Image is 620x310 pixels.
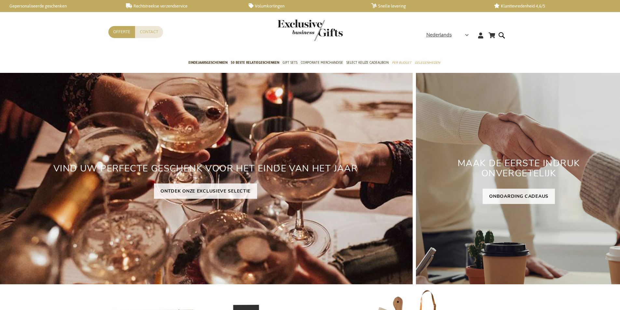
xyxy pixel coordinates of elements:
[126,3,238,9] a: Rechtstreekse verzendservice
[282,55,297,71] a: Gift Sets
[301,55,343,71] a: Corporate Merchandise
[415,59,440,66] span: Gelegenheden
[135,26,163,38] a: Contact
[301,59,343,66] span: Corporate Merchandise
[346,55,389,71] a: Select Keuze Cadeaubon
[188,59,227,66] span: Eindejaarsgeschenken
[392,55,411,71] a: Per Budget
[154,183,257,199] a: ONTDEK ONZE EXCLUSIEVE SELECTIE
[3,3,116,9] a: Gepersonaliseerde geschenken
[483,189,555,204] a: ONBOARDING CADEAUS
[108,26,135,38] a: Offerte
[282,59,297,66] span: Gift Sets
[426,31,452,39] span: Nederlands
[278,20,343,41] img: Exclusive Business gifts logo
[346,59,389,66] span: Select Keuze Cadeaubon
[494,3,606,9] a: Klanttevredenheid 4,6/5
[278,20,310,41] a: store logo
[249,3,361,9] a: Volumkortingen
[371,3,484,9] a: Snelle levering
[231,55,279,71] a: 50 beste relatiegeschenken
[392,59,411,66] span: Per Budget
[415,55,440,71] a: Gelegenheden
[231,59,279,66] span: 50 beste relatiegeschenken
[188,55,227,71] a: Eindejaarsgeschenken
